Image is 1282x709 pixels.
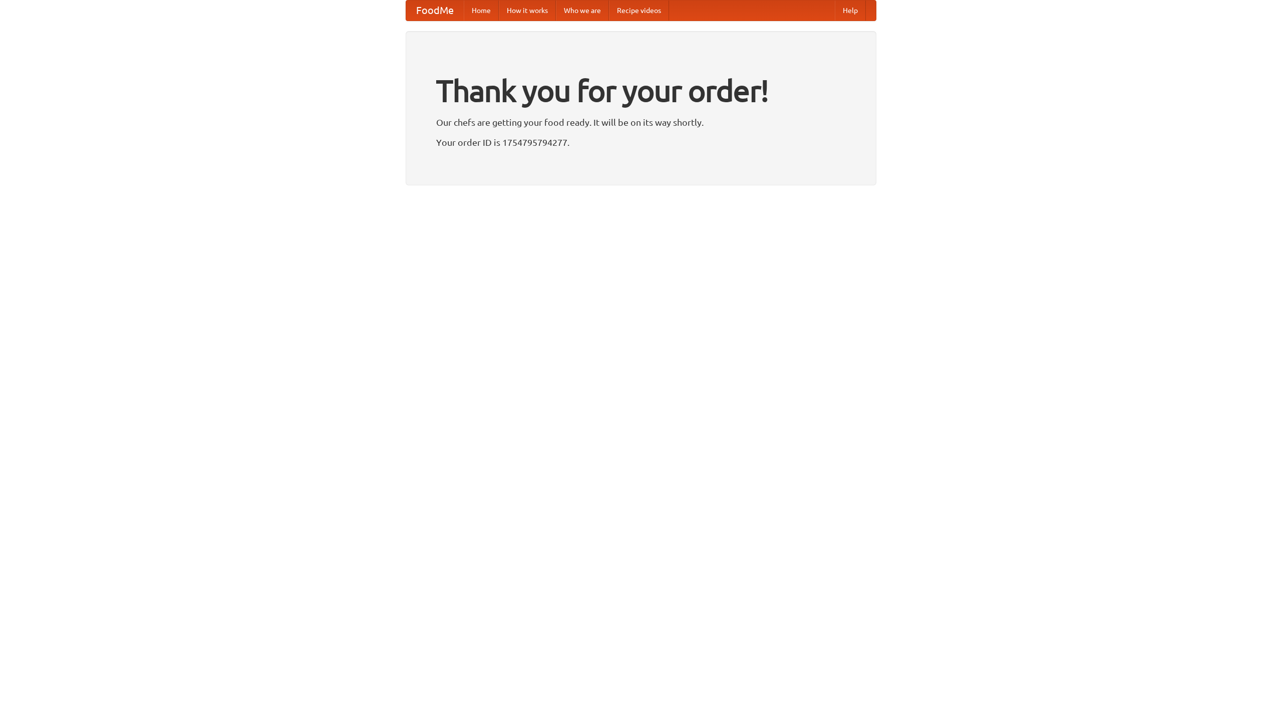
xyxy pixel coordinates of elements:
a: Recipe videos [609,1,669,21]
a: Help [835,1,866,21]
a: Who we are [556,1,609,21]
p: Your order ID is 1754795794277. [436,135,846,150]
a: FoodMe [406,1,464,21]
p: Our chefs are getting your food ready. It will be on its way shortly. [436,115,846,130]
h1: Thank you for your order! [436,67,846,115]
a: Home [464,1,499,21]
a: How it works [499,1,556,21]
